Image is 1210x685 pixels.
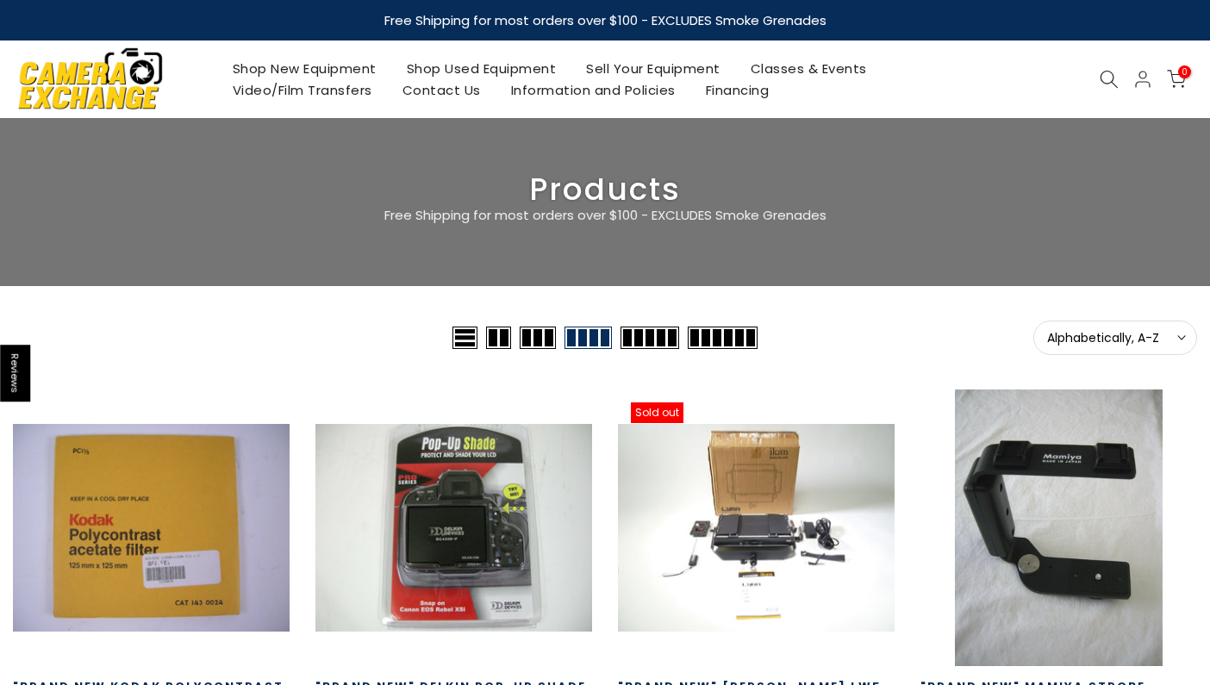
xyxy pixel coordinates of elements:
[387,79,496,101] a: Contact Us
[1178,65,1191,78] span: 0
[496,79,690,101] a: Information and Policies
[13,178,1197,201] h3: Products
[1047,330,1183,346] span: Alphabetically, A-Z
[690,79,784,101] a: Financing
[571,58,736,79] a: Sell Your Equipment
[391,58,571,79] a: Shop Used Equipment
[217,79,387,101] a: Video/Film Transfers
[384,11,826,29] strong: Free Shipping for most orders over $100 - EXCLUDES Smoke Grenades
[1033,321,1197,355] button: Alphabetically, A-Z
[217,58,391,79] a: Shop New Equipment
[735,58,882,79] a: Classes & Events
[1167,70,1186,89] a: 0
[282,205,928,226] p: Free Shipping for most orders over $100 - EXCLUDES Smoke Grenades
